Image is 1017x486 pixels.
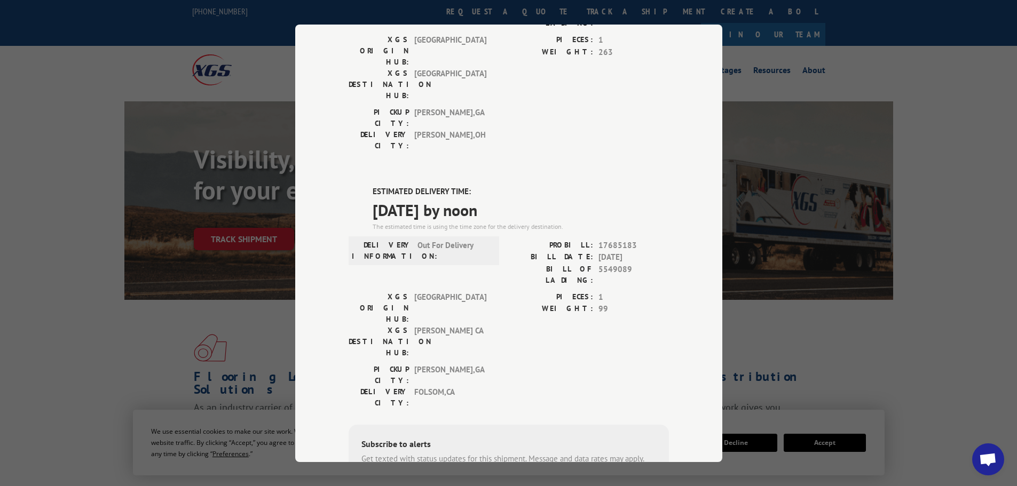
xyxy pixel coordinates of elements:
span: [PERSON_NAME] CA [414,324,486,358]
span: 263 [598,46,669,58]
span: [GEOGRAPHIC_DATA] [414,34,486,68]
div: Subscribe to alerts [361,437,656,452]
label: WEIGHT: [509,303,593,315]
span: [PERSON_NAME] , OH [414,129,486,152]
label: PICKUP CITY: [349,107,409,129]
label: XGS ORIGIN HUB: [349,34,409,68]
span: [GEOGRAPHIC_DATA] [414,291,486,324]
label: PIECES: [509,34,593,46]
span: 99 [598,303,669,315]
label: BILL OF LADING: [509,263,593,285]
label: BILL DATE: [509,251,593,264]
span: [PERSON_NAME] , GA [414,107,486,129]
label: DELIVERY INFORMATION: [352,239,412,261]
label: PICKUP CITY: [349,363,409,386]
label: DELIVERY CITY: [349,386,409,408]
span: [DATE] [598,251,669,264]
label: ESTIMATED DELIVERY TIME: [373,186,669,198]
label: XGS ORIGIN HUB: [349,291,409,324]
div: The estimated time is using the time zone for the delivery destination. [373,221,669,231]
span: 5549089 [598,263,669,285]
span: 1 [598,291,669,303]
span: [PERSON_NAME] , GA [414,363,486,386]
label: XGS DESTINATION HUB: [349,68,409,101]
span: FOLSOM , CA [414,386,486,408]
span: 1 [598,34,669,46]
label: DELIVERY CITY: [349,129,409,152]
span: 5549089 [598,6,669,29]
label: PROBILL: [509,239,593,251]
div: Open chat [972,443,1004,475]
div: Get texted with status updates for this shipment. Message and data rates may apply. Message frequ... [361,452,656,476]
label: PIECES: [509,291,593,303]
span: [DATE] by noon [373,197,669,221]
label: WEIGHT: [509,46,593,58]
span: [GEOGRAPHIC_DATA] [414,68,486,101]
span: Out For Delivery [417,239,490,261]
label: BILL OF LADING: [509,6,593,29]
span: 17685183 [598,239,669,251]
label: XGS DESTINATION HUB: [349,324,409,358]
